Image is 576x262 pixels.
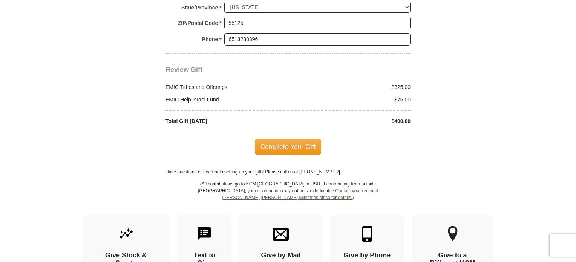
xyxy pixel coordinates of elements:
[162,83,288,91] div: EMIC Tithes and Offerings
[255,139,322,155] span: Complete Your Gift
[165,169,411,175] p: Have questions or need help setting up your gift? Please call us at [PHONE_NUMBER].
[178,18,218,28] strong: ZIP/Postal Code
[118,226,134,242] img: give-by-stock.svg
[202,34,218,44] strong: Phone
[288,117,415,125] div: $400.00
[162,117,288,125] div: Total Gift [DATE]
[162,96,288,104] div: EMIC Help Israel Fund
[198,181,378,215] p: (All contributions go to KCM [GEOGRAPHIC_DATA] in USD. If contributing from outside [GEOGRAPHIC_D...
[447,226,458,242] img: other-region
[359,226,375,242] img: mobile.svg
[222,188,378,200] a: Contact your regional [PERSON_NAME] [PERSON_NAME] Ministries office for details.
[273,226,289,242] img: envelope.svg
[343,251,391,260] h4: Give by Phone
[181,2,218,13] strong: State/Province
[288,83,415,91] div: $325.00
[196,226,212,242] img: text-to-give.svg
[165,66,202,74] span: Review Gift
[253,251,309,260] h4: Give by Mail
[288,96,415,104] div: $75.00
